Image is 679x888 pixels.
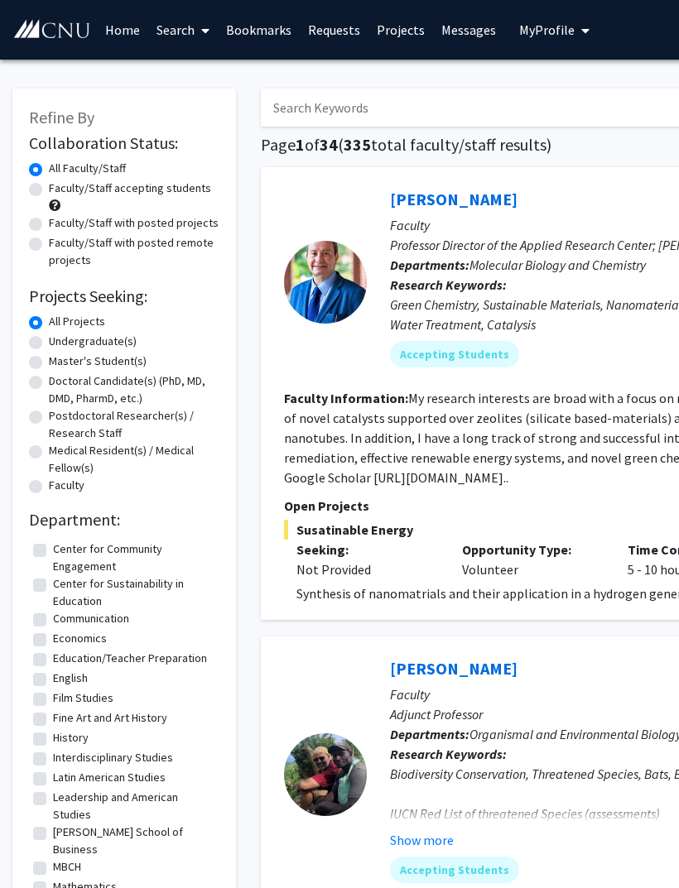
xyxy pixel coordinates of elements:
[49,234,219,269] label: Faculty/Staff with posted remote projects
[470,257,646,273] span: Molecular Biology and Chemistry
[12,814,70,876] iframe: Chat
[29,133,219,153] h2: Collaboration Status:
[390,276,507,293] b: Research Keywords:
[390,857,519,883] mat-chip: Accepting Students
[29,286,219,306] h2: Projects Seeking:
[53,540,215,575] label: Center for Community Engagement
[49,353,147,370] label: Master's Student(s)
[296,134,305,155] span: 1
[390,189,518,209] a: [PERSON_NAME]
[148,1,218,59] a: Search
[450,540,615,579] div: Volunteer
[49,180,211,197] label: Faculty/Staff accepting students
[53,709,167,727] label: Fine Art and Art History
[53,630,107,647] label: Economics
[433,1,504,59] a: Messages
[390,726,470,742] b: Departments:
[49,477,84,494] label: Faculty
[29,107,94,127] span: Refine By
[390,746,507,762] b: Research Keywords:
[53,650,207,667] label: Education/Teacher Preparation
[53,789,215,823] label: Leadership and American Studies
[49,214,219,232] label: Faculty/Staff with posted projects
[12,19,91,40] img: Christopher Newport University Logo
[53,610,129,627] label: Communication
[53,769,166,786] label: Latin American Studies
[462,540,603,559] p: Opportunity Type:
[296,540,437,559] p: Seeking:
[53,670,88,687] label: English
[300,1,368,59] a: Requests
[49,160,126,177] label: All Faculty/Staff
[390,257,470,273] b: Departments:
[53,689,113,707] label: Film Studies
[390,830,454,850] button: Show more
[49,313,105,330] label: All Projects
[49,442,219,477] label: Medical Resident(s) / Medical Fellow(s)
[390,658,518,679] a: [PERSON_NAME]
[368,1,433,59] a: Projects
[519,22,575,38] span: My Profile
[218,1,300,59] a: Bookmarks
[53,575,215,610] label: Center for Sustainability in Education
[296,559,437,579] div: Not Provided
[53,823,215,858] label: [PERSON_NAME] School of Business
[97,1,148,59] a: Home
[284,390,408,406] b: Faculty Information:
[49,407,219,442] label: Postdoctoral Researcher(s) / Research Staff
[344,134,371,155] span: 335
[53,749,173,766] label: Interdisciplinary Studies
[49,333,137,350] label: Undergraduate(s)
[53,729,89,746] label: History
[320,134,338,155] span: 34
[29,510,219,530] h2: Department:
[390,341,519,367] mat-chip: Accepting Students
[49,372,219,407] label: Doctoral Candidate(s) (PhD, MD, DMD, PharmD, etc.)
